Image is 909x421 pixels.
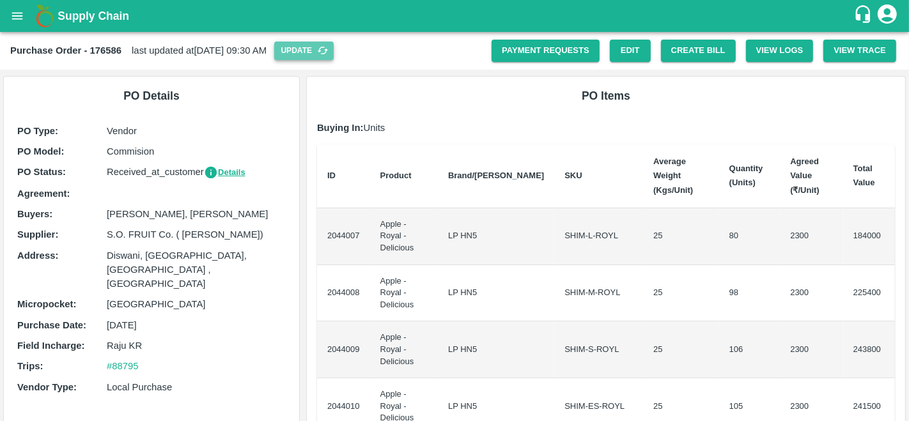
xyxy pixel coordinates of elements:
td: SHIM-L-ROYL [554,208,643,265]
a: Edit [610,40,651,62]
b: Product [380,171,412,180]
td: 2300 [780,321,843,378]
td: 2300 [780,265,843,322]
td: 25 [643,321,719,378]
b: Address : [17,250,58,261]
td: LP HN5 [438,265,554,322]
button: Create Bill [661,40,736,62]
td: 2044009 [317,321,370,378]
h6: PO Items [317,87,895,105]
td: 106 [719,321,781,378]
td: 225400 [843,265,895,322]
button: Details [204,165,245,180]
b: Buying In: [317,123,364,133]
p: Commision [107,144,286,158]
a: Payment Requests [492,40,600,62]
td: LP HN5 [438,321,554,378]
td: 80 [719,208,781,265]
p: Diswani, [GEOGRAPHIC_DATA], [GEOGRAPHIC_DATA] , [GEOGRAPHIC_DATA] [107,249,286,291]
b: SKU [564,171,582,180]
p: Raju KR [107,339,286,353]
button: open drawer [3,1,32,31]
p: Units [317,121,895,135]
b: PO Model : [17,146,64,157]
b: Average Weight (Kgs/Unit) [653,157,693,195]
b: Agreement: [17,188,70,199]
td: SHIM-S-ROYL [554,321,643,378]
b: Quantity (Units) [729,164,763,187]
p: S.O. FRUIT Co. ( [PERSON_NAME]) [107,227,286,241]
p: Received_at_customer [107,165,286,180]
b: Supply Chain [58,10,129,22]
div: last updated at [DATE] 09:30 AM [10,42,492,60]
td: Apple - Royal - Delicious [370,321,438,378]
div: customer-support [853,4,876,27]
td: 2044007 [317,208,370,265]
p: Local Purchase [107,380,286,394]
td: Apple - Royal - Delicious [370,208,438,265]
button: Update [274,42,334,60]
b: PO Status : [17,167,66,177]
b: Total Value [853,164,875,187]
img: logo [32,3,58,29]
td: 184000 [843,208,895,265]
b: Vendor Type : [17,382,77,392]
p: [DATE] [107,318,286,332]
b: Micropocket : [17,299,76,309]
a: Supply Chain [58,7,853,25]
td: 98 [719,265,781,322]
td: LP HN5 [438,208,554,265]
b: ID [327,171,336,180]
b: Purchase Date : [17,320,86,330]
button: View Trace [823,40,896,62]
td: Apple - Royal - Delicious [370,265,438,322]
b: Brand/[PERSON_NAME] [448,171,544,180]
b: Field Incharge : [17,341,85,351]
td: SHIM-M-ROYL [554,265,643,322]
b: Trips : [17,361,43,371]
h6: PO Details [14,87,289,105]
p: [GEOGRAPHIC_DATA] [107,297,286,311]
b: Agreed Value (₹/Unit) [790,157,820,195]
td: 2300 [780,208,843,265]
a: #88795 [107,361,139,371]
div: account of current user [876,3,899,29]
td: 243800 [843,321,895,378]
b: Buyers : [17,209,52,219]
td: 25 [643,208,719,265]
td: 2044008 [317,265,370,322]
button: View Logs [746,40,814,62]
b: Purchase Order - 176586 [10,45,121,56]
b: Supplier : [17,229,58,240]
p: Vendor [107,124,286,138]
td: 25 [643,265,719,322]
b: PO Type : [17,126,58,136]
p: [PERSON_NAME], [PERSON_NAME] [107,207,286,221]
